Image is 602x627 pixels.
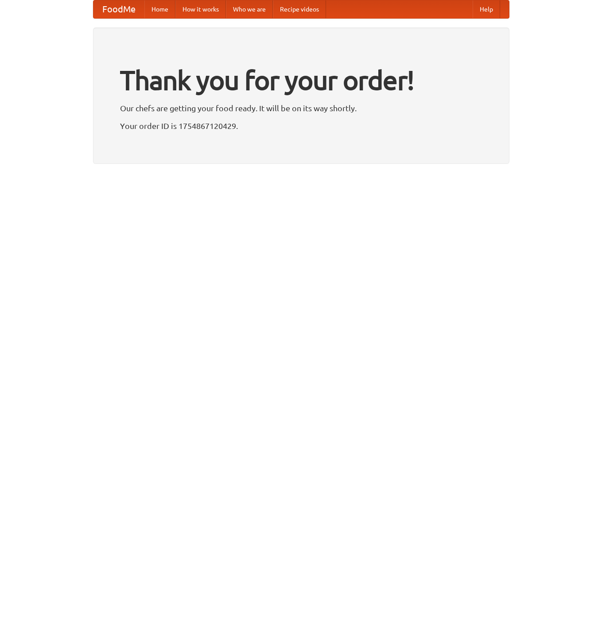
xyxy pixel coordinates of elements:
a: How it works [175,0,226,18]
a: Help [473,0,500,18]
a: Home [144,0,175,18]
a: Recipe videos [273,0,326,18]
h1: Thank you for your order! [120,59,482,101]
a: FoodMe [93,0,144,18]
p: Our chefs are getting your food ready. It will be on its way shortly. [120,101,482,115]
p: Your order ID is 1754867120429. [120,119,482,132]
a: Who we are [226,0,273,18]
